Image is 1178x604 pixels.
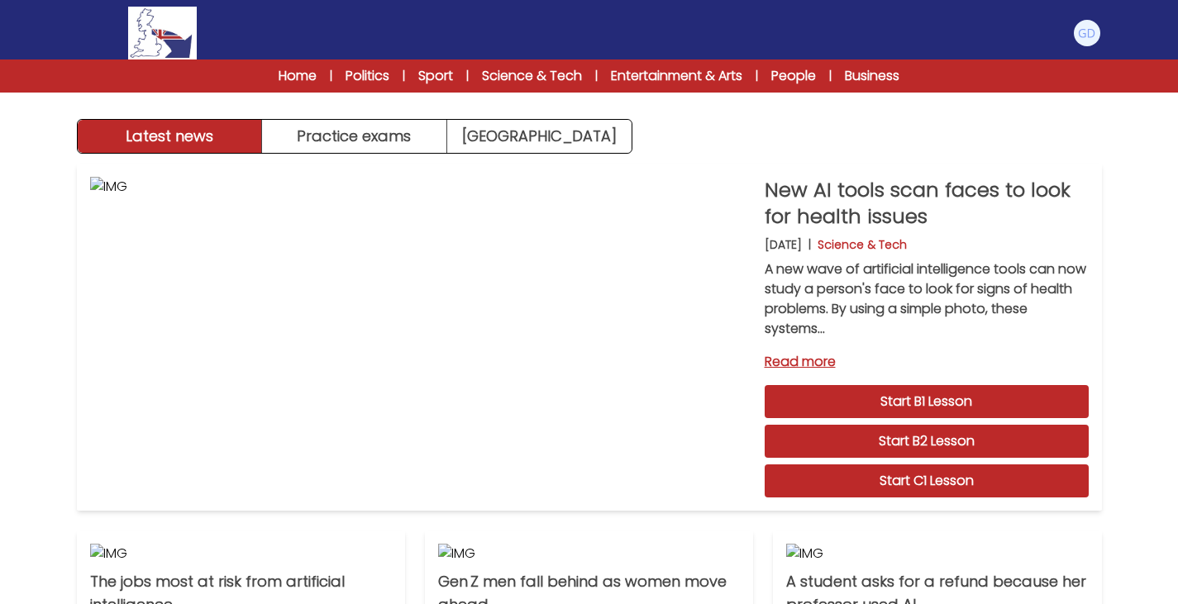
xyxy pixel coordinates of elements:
[447,120,632,153] a: [GEOGRAPHIC_DATA]
[818,236,907,253] p: Science & Tech
[756,68,758,84] span: |
[346,66,389,86] a: Politics
[808,236,811,253] b: |
[403,68,405,84] span: |
[765,385,1089,418] a: Start B1 Lesson
[330,68,332,84] span: |
[595,68,598,84] span: |
[765,259,1089,339] p: A new wave of artificial intelligence tools can now study a person's face to look for signs of he...
[845,66,899,86] a: Business
[765,425,1089,458] a: Start B2 Lesson
[262,120,447,153] button: Practice exams
[829,68,832,84] span: |
[1074,20,1100,46] img: Giovanni Delladio
[418,66,453,86] a: Sport
[765,236,802,253] p: [DATE]
[128,7,196,59] img: Logo
[786,544,1088,564] img: IMG
[438,544,740,564] img: IMG
[90,177,751,497] img: IMG
[765,352,1089,372] a: Read more
[765,177,1089,230] p: New AI tools scan faces to look for health issues
[279,66,317,86] a: Home
[90,544,392,564] img: IMG
[482,66,582,86] a: Science & Tech
[78,120,263,153] button: Latest news
[611,66,742,86] a: Entertainment & Arts
[771,66,816,86] a: People
[466,68,469,84] span: |
[77,7,249,59] a: Logo
[765,464,1089,497] a: Start C1 Lesson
